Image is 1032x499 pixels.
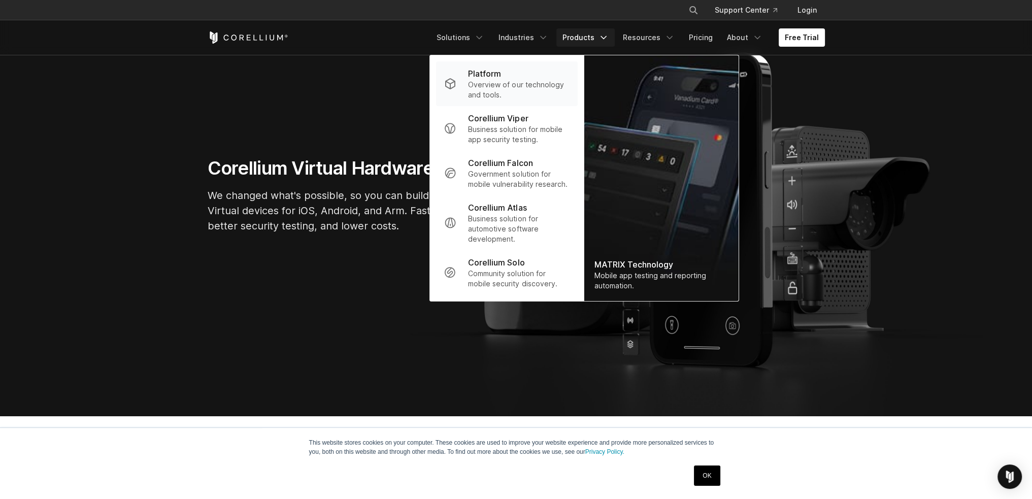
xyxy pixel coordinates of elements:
a: Pricing [683,28,719,47]
a: Industries [492,28,554,47]
a: MATRIX Technology Mobile app testing and reporting automation. [584,55,738,301]
div: Navigation Menu [676,1,825,19]
a: Corellium Solo Community solution for mobile security discovery. [436,250,577,295]
p: Corellium Atlas [468,202,526,214]
img: Matrix_WebNav_1x [584,55,738,301]
p: We changed what's possible, so you can build what's next. Virtual devices for iOS, Android, and A... [208,188,512,234]
a: Products [556,28,615,47]
p: Government solution for mobile vulnerability research. [468,169,569,189]
p: Corellium Viper [468,112,528,124]
p: Business solution for automotive software development. [468,214,569,244]
a: Free Trial [779,28,825,47]
a: OK [694,465,720,486]
a: Resources [617,28,681,47]
p: Community solution for mobile security discovery. [468,269,569,289]
a: Login [789,1,825,19]
a: Platform Overview of our technology and tools. [436,61,577,106]
a: Corellium Home [208,31,288,44]
div: Navigation Menu [430,28,825,47]
p: Overview of our technology and tools. [468,80,569,100]
div: MATRIX Technology [594,258,728,271]
a: Solutions [430,28,490,47]
p: Corellium Solo [468,256,524,269]
p: Platform [468,68,501,80]
p: Business solution for mobile app security testing. [468,124,569,145]
a: Support Center [707,1,785,19]
a: Corellium Atlas Business solution for automotive software development. [436,195,577,250]
a: Privacy Policy. [585,448,624,455]
a: About [721,28,769,47]
a: Corellium Falcon Government solution for mobile vulnerability research. [436,151,577,195]
h1: Corellium Virtual Hardware [208,157,512,180]
p: This website stores cookies on your computer. These cookies are used to improve your website expe... [309,438,723,456]
div: Mobile app testing and reporting automation. [594,271,728,291]
a: Corellium Viper Business solution for mobile app security testing. [436,106,577,151]
div: Open Intercom Messenger [997,464,1022,489]
p: Corellium Falcon [468,157,532,169]
button: Search [684,1,703,19]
